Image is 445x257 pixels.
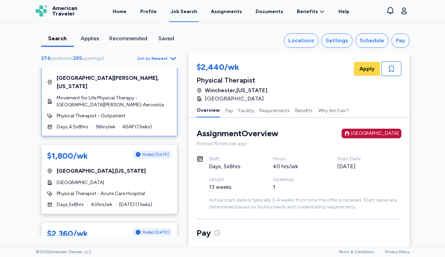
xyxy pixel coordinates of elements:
[321,33,353,48] button: Settings
[57,190,145,197] span: Physical Therapist - Acute Care Hospital
[36,249,92,255] span: © 2025 American Traveler, LLC
[47,150,88,161] div: $1,800/wk
[297,8,318,15] span: Benefits
[351,130,399,137] div: [GEOGRAPHIC_DATA]
[122,124,152,130] span: ASAP ( 13 wks)
[82,55,102,61] span: openings
[36,6,47,17] img: Logo
[51,55,71,61] span: positions
[73,55,82,61] span: 295
[57,113,125,119] span: Physical Therapist - Outpatient
[273,156,321,162] div: Hours
[197,140,401,147] div: Posted 16 minutes ago
[297,8,325,15] a: Benefits
[284,33,319,48] button: Locations
[197,128,278,139] div: Assignment Overview
[355,33,389,48] button: Schedule
[354,62,380,76] button: Apply
[57,179,104,186] span: [GEOGRAPHIC_DATA]
[109,34,147,43] div: Recommended
[169,1,199,22] a: Job Search
[57,124,88,130] span: Days , 4.5 x 8 hrs
[205,86,267,95] span: Winchester , [US_STATE]
[385,249,410,254] a: Privacy Policy
[205,95,264,103] span: [GEOGRAPHIC_DATA]
[273,162,321,171] div: 40 hrs/wk
[137,56,150,61] span: Sort by
[197,227,211,238] span: Pay
[225,103,233,117] button: Pay
[359,65,375,73] span: Apply
[295,103,313,117] button: Benefits
[209,197,401,211] div: Actual start date is typically 3-4 weeks from time the offer is received. Start dates are determi...
[137,54,177,63] button: Sort byNewest
[91,201,112,208] span: 40 hrs/wk
[52,6,77,17] span: American Traveler
[337,162,385,171] div: [DATE]
[209,176,257,183] div: Length
[197,75,268,85] div: Physical Therapist
[318,103,349,117] button: Why AmTrav?
[360,36,384,45] div: Schedule
[197,62,268,74] div: $2,440/wk
[197,103,220,117] button: Overview
[337,156,385,162] div: Start Date
[396,36,405,45] div: Pay
[95,124,115,130] span: 36 hrs/wk
[142,152,169,157] span: Posted [DATE]
[238,103,254,117] button: Facility
[209,162,257,171] div: Days, 5x8hrs
[209,156,257,162] div: Shift
[57,95,171,108] span: Movement for Life Physical Therapy - [GEOGRAPHIC_DATA][PERSON_NAME]-Aerovista
[44,34,71,43] div: Search
[259,103,290,117] button: Requirements
[152,56,168,61] span: Newest
[119,201,152,208] span: [DATE] ( 13 wks)
[41,55,107,62] div: ( )
[170,8,197,15] div: Job Search
[338,249,374,254] a: Terms & Conditions
[77,34,104,43] div: Applies
[41,55,51,61] span: 274
[273,176,321,183] div: Openings
[47,228,88,239] div: $2,360/wk
[288,36,314,45] div: Locations
[391,33,410,48] button: Pay
[142,229,169,235] span: Posted [DATE]
[57,167,146,175] span: [GEOGRAPHIC_DATA] , [US_STATE]
[273,183,321,191] div: 1
[153,34,180,43] div: Saved
[209,183,257,191] div: 13 weeks
[57,74,171,90] span: [GEOGRAPHIC_DATA][PERSON_NAME] , [US_STATE]
[326,36,348,45] div: Settings
[57,201,84,208] span: Days , 5 x 8 hrs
